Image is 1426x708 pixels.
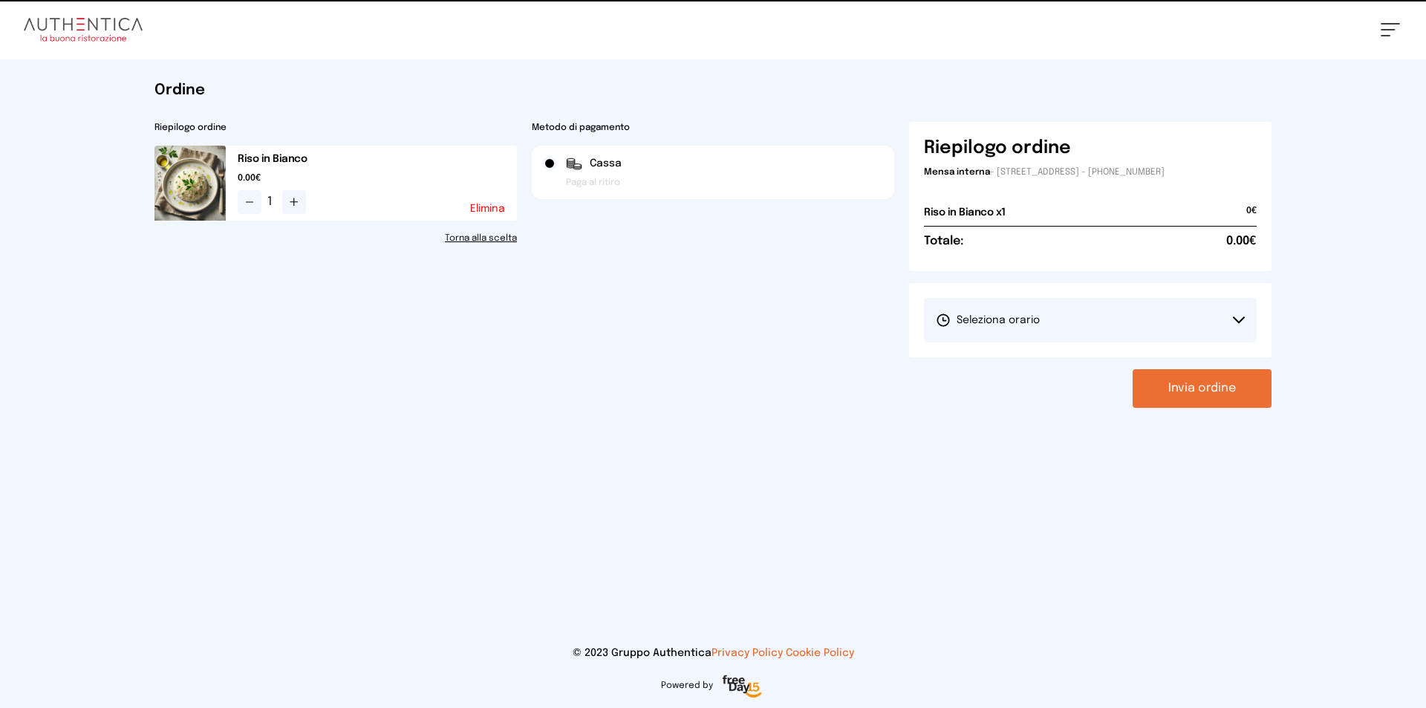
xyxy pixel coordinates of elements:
span: Powered by [661,680,713,692]
img: logo.8f33a47.png [24,18,143,42]
span: Paga al ritiro [566,177,620,189]
span: Seleziona orario [936,313,1040,328]
h2: Riso in Bianco x1 [924,205,1006,220]
p: - [STREET_ADDRESS] - [PHONE_NUMBER] [924,166,1257,178]
span: 1 [267,193,276,211]
h2: Riso in Bianco [238,152,517,166]
button: Elimina [470,204,505,214]
h1: Ordine [154,80,1272,101]
span: 0€ [1246,205,1257,226]
span: 0.00€ [1226,233,1257,250]
span: Cassa [590,156,622,171]
p: © 2023 Gruppo Authentica [24,646,1402,660]
span: Mensa interna [924,168,990,177]
img: logo-freeday.3e08031.png [719,672,766,702]
h6: Totale: [924,233,963,250]
img: media [154,146,226,221]
a: Privacy Policy [712,648,783,658]
button: Invia ordine [1133,369,1272,408]
h2: Metodo di pagamento [532,122,894,134]
span: 0.00€ [238,172,517,184]
h6: Riepilogo ordine [924,137,1071,160]
h2: Riepilogo ordine [154,122,517,134]
a: Torna alla scelta [154,233,517,244]
a: Cookie Policy [786,648,854,658]
button: Seleziona orario [924,298,1257,342]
